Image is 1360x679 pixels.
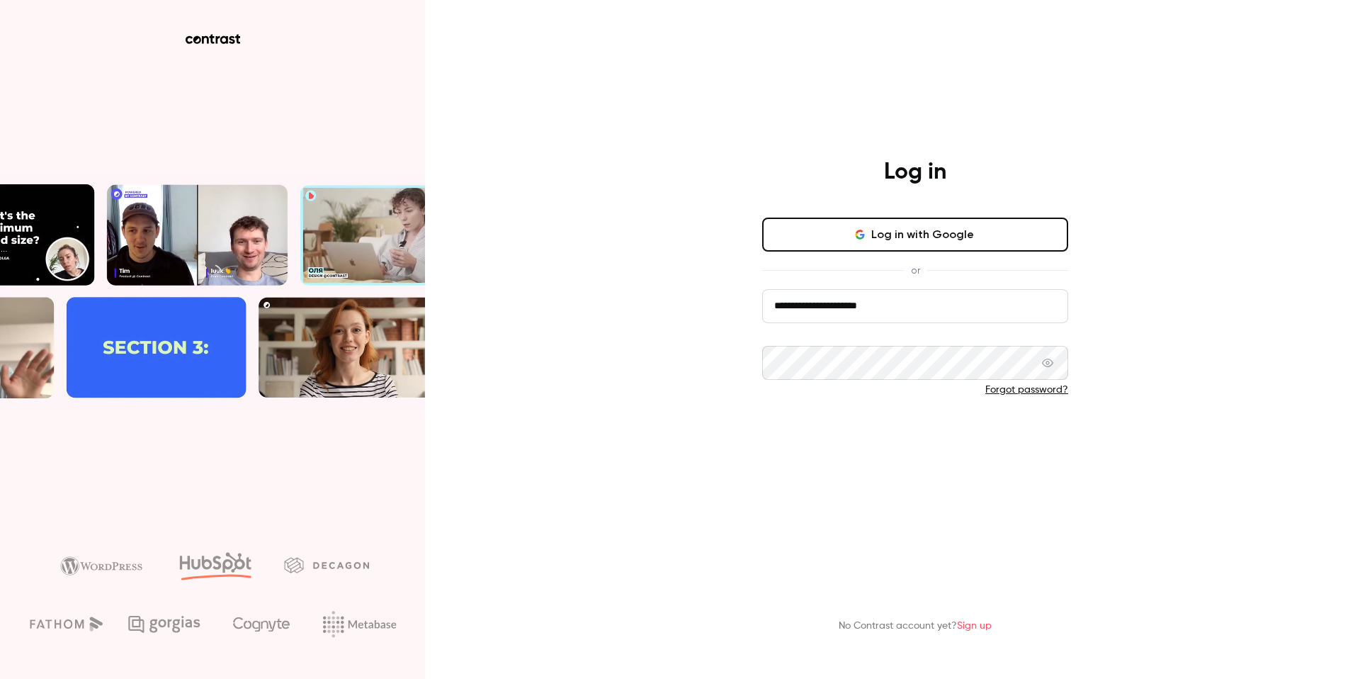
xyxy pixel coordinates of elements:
h4: Log in [884,158,946,186]
button: Log in [762,420,1068,454]
a: Forgot password? [985,385,1068,395]
a: Sign up [957,621,992,631]
span: or [904,263,927,278]
button: Log in with Google [762,218,1068,252]
img: decagon [284,557,369,573]
p: No Contrast account yet? [839,619,992,634]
